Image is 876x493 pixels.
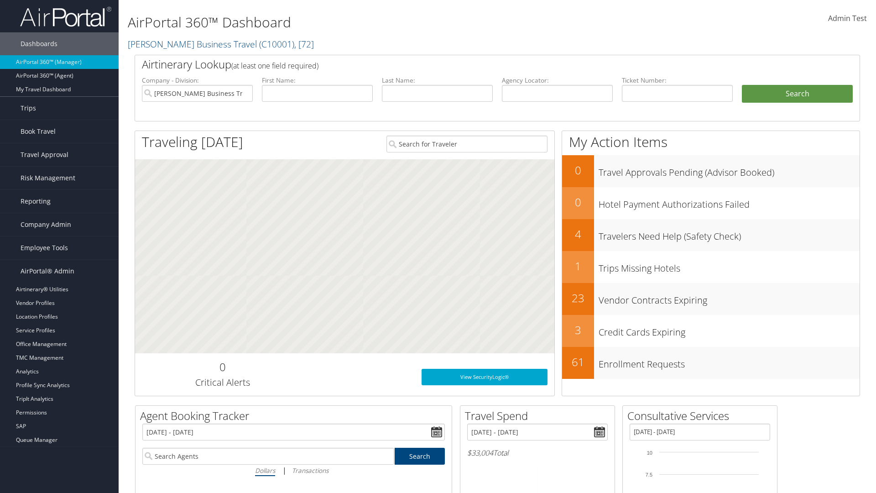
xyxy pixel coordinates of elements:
h3: Travel Approvals Pending (Advisor Booked) [599,162,860,179]
h1: AirPortal 360™ Dashboard [128,13,620,32]
a: 61Enrollment Requests [562,347,860,379]
a: 3Credit Cards Expiring [562,315,860,347]
span: Book Travel [21,120,56,143]
span: Admin Test [828,13,867,23]
h3: Enrollment Requests [599,353,860,371]
h2: Agent Booking Tracker [140,408,452,424]
h2: Travel Spend [465,408,615,424]
h2: Consultative Services [627,408,777,424]
a: Search [395,448,445,465]
label: Last Name: [382,76,493,85]
a: 4Travelers Need Help (Safety Check) [562,219,860,251]
i: Dollars [255,466,275,475]
h3: Travelers Need Help (Safety Check) [599,226,860,243]
span: (at least one field required) [231,61,318,71]
a: 0Hotel Payment Authorizations Failed [562,187,860,219]
label: Ticket Number: [622,76,733,85]
span: Employee Tools [21,236,68,259]
h2: 3 [562,322,594,338]
a: Admin Test [828,5,867,33]
h3: Credit Cards Expiring [599,321,860,339]
h3: Critical Alerts [142,376,303,389]
span: , [ 72 ] [294,38,314,50]
span: Risk Management [21,167,75,189]
button: Search [742,85,853,103]
div: | [142,465,445,476]
a: [PERSON_NAME] Business Travel [128,38,314,50]
i: Transactions [292,466,328,475]
h1: My Action Items [562,132,860,152]
span: Travel Approval [21,143,68,166]
span: Company Admin [21,213,71,236]
h2: 1 [562,258,594,274]
span: Trips [21,97,36,120]
label: Company - Division: [142,76,253,85]
h6: Total [467,448,608,458]
span: ( C10001 ) [259,38,294,50]
label: First Name: [262,76,373,85]
h2: 61 [562,354,594,370]
a: 0Travel Approvals Pending (Advisor Booked) [562,155,860,187]
a: 1Trips Missing Hotels [562,251,860,283]
img: airportal-logo.png [20,6,111,27]
span: Dashboards [21,32,57,55]
label: Agency Locator: [502,76,613,85]
h3: Trips Missing Hotels [599,257,860,275]
span: $33,004 [467,448,493,458]
a: View SecurityLogic® [422,369,547,385]
h2: 0 [562,163,594,178]
h3: Vendor Contracts Expiring [599,289,860,307]
h2: 0 [562,194,594,210]
h2: 4 [562,226,594,242]
span: AirPortal® Admin [21,260,74,283]
h2: Airtinerary Lookup [142,57,793,72]
input: Search Agents [142,448,394,465]
span: Reporting [21,190,51,213]
tspan: 7.5 [646,472,652,477]
input: Search for Traveler [386,136,547,152]
tspan: 10 [647,450,652,456]
a: 23Vendor Contracts Expiring [562,283,860,315]
h2: 0 [142,359,303,375]
h3: Hotel Payment Authorizations Failed [599,194,860,211]
h1: Traveling [DATE] [142,132,243,152]
h2: 23 [562,290,594,306]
